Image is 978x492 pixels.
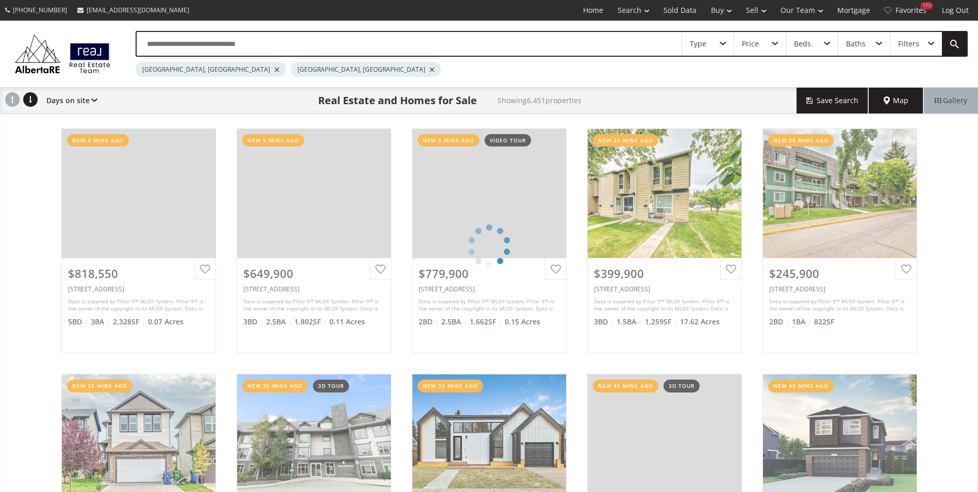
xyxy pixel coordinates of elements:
a: [EMAIL_ADDRESS][DOMAIN_NAME] [72,1,194,20]
div: Map [869,88,923,113]
div: Price [742,40,759,47]
h1: Real Estate and Homes for Sale [318,93,477,108]
span: Map [884,95,908,106]
div: Gallery [923,88,978,113]
div: [GEOGRAPHIC_DATA], [GEOGRAPHIC_DATA] [291,62,441,77]
div: 173 [920,2,933,10]
span: [EMAIL_ADDRESS][DOMAIN_NAME] [87,6,189,14]
div: Type [690,40,706,47]
h2: Showing 6,451 properties [498,96,582,104]
div: Filters [898,40,919,47]
span: [PHONE_NUMBER] [13,6,67,14]
div: Days on site [41,88,97,113]
img: Logo [10,32,115,76]
div: Beds [794,40,811,47]
div: [GEOGRAPHIC_DATA], [GEOGRAPHIC_DATA] [136,62,286,77]
button: Save Search [797,88,869,113]
div: Baths [846,40,866,47]
span: Gallery [935,95,967,106]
